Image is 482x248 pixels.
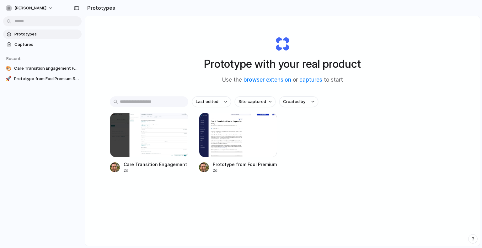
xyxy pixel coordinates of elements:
[14,31,79,37] span: Prototypes
[199,113,277,173] a: Prototype from Fool Premium Stock Advisor September 2025Prototype from Fool Premium Stock Advisor...
[124,161,188,168] div: Care Transition Engagement Form
[110,113,188,173] a: Care Transition Engagement FormCare Transition Engagement Form2d
[204,56,361,72] h1: Prototype with your real product
[192,96,231,107] button: Last edited
[196,99,218,105] span: Last edited
[14,76,79,82] span: Prototype from Fool Premium Stock Advisor [DATE]
[238,99,266,105] span: Site captured
[6,56,21,61] span: Recent
[14,5,46,11] span: [PERSON_NAME]
[213,161,277,168] div: Prototype from Fool Premium Stock Advisor [DATE]
[235,96,276,107] button: Site captured
[213,168,277,173] div: 2d
[3,3,56,13] button: [PERSON_NAME]
[14,65,79,72] span: Care Transition Engagement Form
[299,77,322,83] a: captures
[222,76,343,84] span: Use the or to start
[3,30,82,39] a: Prototypes
[124,168,188,173] div: 2d
[6,76,12,82] div: 🚀
[6,65,12,72] div: 🎨
[3,40,82,49] a: Captures
[85,4,115,12] h2: Prototypes
[14,41,79,48] span: Captures
[283,99,305,105] span: Created by
[244,77,291,83] a: browser extension
[3,74,82,84] a: 🚀Prototype from Fool Premium Stock Advisor [DATE]
[3,64,82,73] a: 🎨Care Transition Engagement Form
[279,96,318,107] button: Created by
